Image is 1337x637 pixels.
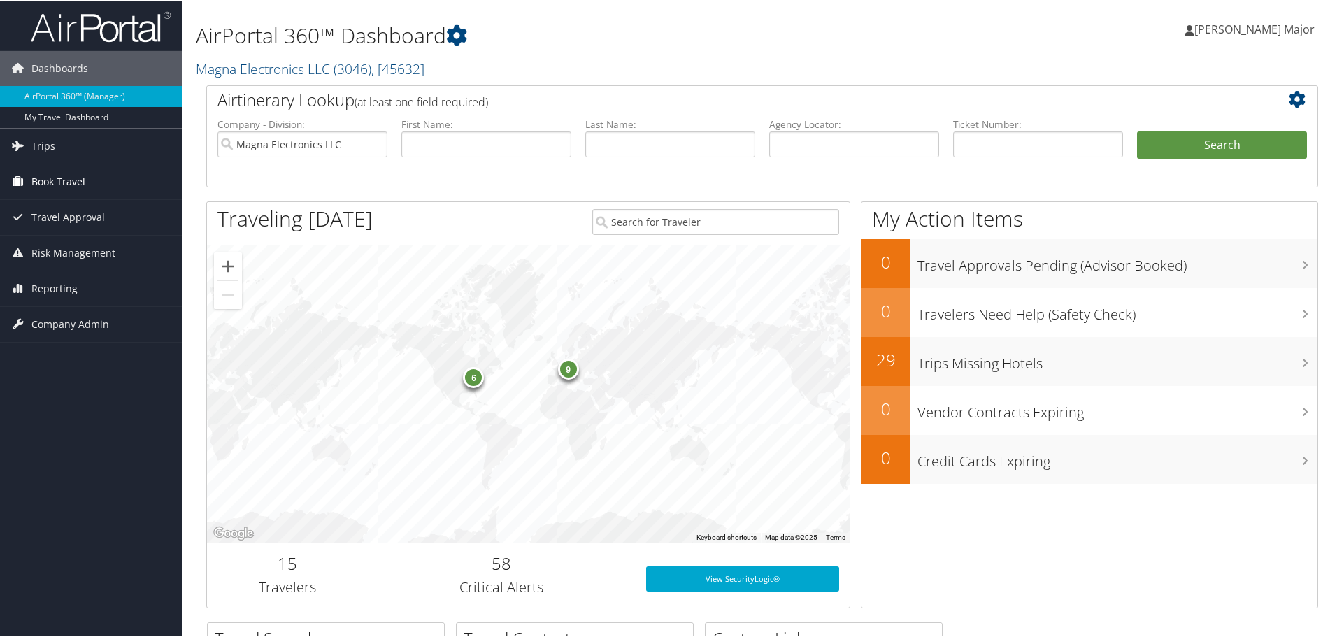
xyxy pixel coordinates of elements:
[401,116,571,130] label: First Name:
[371,58,424,77] span: , [ 45632 ]
[953,116,1123,130] label: Ticket Number:
[214,280,242,308] button: Zoom out
[378,576,625,596] h3: Critical Alerts
[861,238,1317,287] a: 0Travel Approvals Pending (Advisor Booked)
[217,576,357,596] h3: Travelers
[769,116,939,130] label: Agency Locator:
[378,550,625,574] h2: 58
[214,251,242,279] button: Zoom in
[463,365,484,386] div: 6
[31,127,55,162] span: Trips
[917,345,1317,372] h3: Trips Missing Hotels
[861,434,1317,482] a: 0Credit Cards Expiring
[646,565,839,590] a: View SecurityLogic®
[861,385,1317,434] a: 0Vendor Contracts Expiring
[210,523,257,541] img: Google
[765,532,817,540] span: Map data ©2025
[31,163,85,198] span: Book Travel
[861,249,910,273] h2: 0
[196,58,424,77] a: Magna Electronics LLC
[861,336,1317,385] a: 29Trips Missing Hotels
[861,445,910,468] h2: 0
[210,523,257,541] a: Open this area in Google Maps (opens a new window)
[585,116,755,130] label: Last Name:
[217,203,373,232] h1: Traveling [DATE]
[1185,7,1329,49] a: [PERSON_NAME] Major
[31,234,115,269] span: Risk Management
[1137,130,1307,158] button: Search
[917,296,1317,323] h3: Travelers Need Help (Safety Check)
[696,531,757,541] button: Keyboard shortcuts
[861,298,910,322] h2: 0
[355,93,488,108] span: (at least one field required)
[31,199,105,234] span: Travel Approval
[334,58,371,77] span: ( 3046 )
[31,306,109,341] span: Company Admin
[31,9,171,42] img: airportal-logo.png
[917,248,1317,274] h3: Travel Approvals Pending (Advisor Booked)
[917,394,1317,421] h3: Vendor Contracts Expiring
[217,550,357,574] h2: 15
[1194,20,1315,36] span: [PERSON_NAME] Major
[592,208,839,234] input: Search for Traveler
[31,50,88,85] span: Dashboards
[917,443,1317,470] h3: Credit Cards Expiring
[861,396,910,420] h2: 0
[217,87,1215,110] h2: Airtinerary Lookup
[861,203,1317,232] h1: My Action Items
[31,270,78,305] span: Reporting
[861,347,910,371] h2: 29
[196,20,951,49] h1: AirPortal 360™ Dashboard
[826,532,845,540] a: Terms (opens in new tab)
[217,116,387,130] label: Company - Division:
[861,287,1317,336] a: 0Travelers Need Help (Safety Check)
[557,357,578,378] div: 9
